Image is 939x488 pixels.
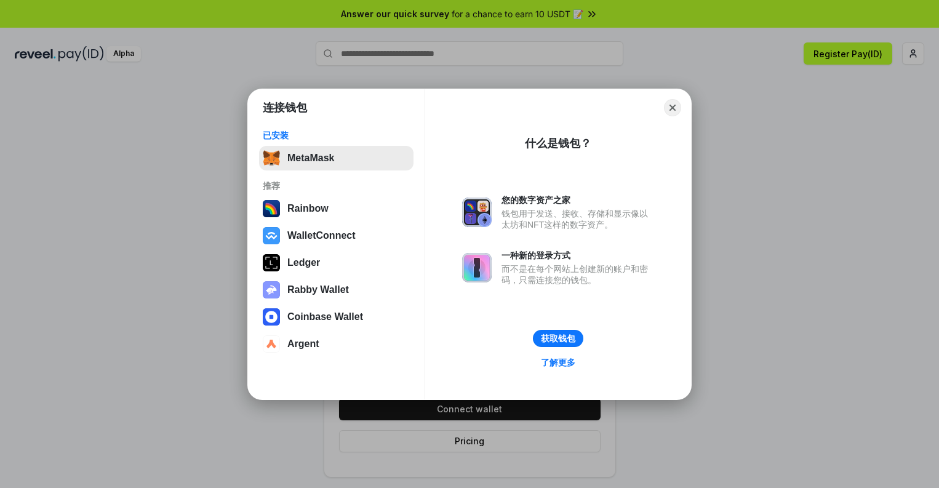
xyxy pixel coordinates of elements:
h1: 连接钱包 [263,100,307,115]
button: Rainbow [259,196,414,221]
div: 什么是钱包？ [525,136,591,151]
img: svg+xml,%3Csvg%20xmlns%3D%22http%3A%2F%2Fwww.w3.org%2F2000%2Fsvg%22%20width%3D%2228%22%20height%3... [263,254,280,271]
button: WalletConnect [259,223,414,248]
img: svg+xml,%3Csvg%20fill%3D%22none%22%20height%3D%2233%22%20viewBox%3D%220%200%2035%2033%22%20width%... [263,150,280,167]
div: 了解更多 [541,357,575,368]
button: Close [664,99,681,116]
button: Rabby Wallet [259,278,414,302]
a: 了解更多 [533,354,583,370]
div: Argent [287,338,319,350]
img: svg+xml,%3Csvg%20width%3D%22120%22%20height%3D%22120%22%20viewBox%3D%220%200%20120%20120%22%20fil... [263,200,280,217]
div: Rabby Wallet [287,284,349,295]
div: Ledger [287,257,320,268]
button: MetaMask [259,146,414,170]
button: Ledger [259,250,414,275]
img: svg+xml,%3Csvg%20width%3D%2228%22%20height%3D%2228%22%20viewBox%3D%220%200%2028%2028%22%20fill%3D... [263,335,280,353]
img: svg+xml,%3Csvg%20xmlns%3D%22http%3A%2F%2Fwww.w3.org%2F2000%2Fsvg%22%20fill%3D%22none%22%20viewBox... [462,253,492,282]
div: Coinbase Wallet [287,311,363,322]
div: WalletConnect [287,230,356,241]
img: svg+xml,%3Csvg%20xmlns%3D%22http%3A%2F%2Fwww.w3.org%2F2000%2Fsvg%22%20fill%3D%22none%22%20viewBox... [462,198,492,227]
div: 一种新的登录方式 [501,250,654,261]
button: Argent [259,332,414,356]
div: Rainbow [287,203,329,214]
div: 获取钱包 [541,333,575,344]
img: svg+xml,%3Csvg%20width%3D%2228%22%20height%3D%2228%22%20viewBox%3D%220%200%2028%2028%22%20fill%3D... [263,308,280,326]
div: MetaMask [287,153,334,164]
div: 推荐 [263,180,410,191]
div: 而不是在每个网站上创建新的账户和密码，只需连接您的钱包。 [501,263,654,286]
div: 已安装 [263,130,410,141]
button: Coinbase Wallet [259,305,414,329]
img: svg+xml,%3Csvg%20xmlns%3D%22http%3A%2F%2Fwww.w3.org%2F2000%2Fsvg%22%20fill%3D%22none%22%20viewBox... [263,281,280,298]
button: 获取钱包 [533,330,583,347]
img: svg+xml,%3Csvg%20width%3D%2228%22%20height%3D%2228%22%20viewBox%3D%220%200%2028%2028%22%20fill%3D... [263,227,280,244]
div: 您的数字资产之家 [501,194,654,206]
div: 钱包用于发送、接收、存储和显示像以太坊和NFT这样的数字资产。 [501,208,654,230]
